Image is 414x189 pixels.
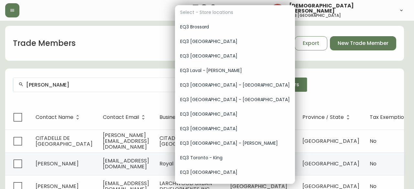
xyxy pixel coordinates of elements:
[180,53,290,59] span: EQ3 [GEOGRAPHIC_DATA]
[175,78,295,92] div: EQ3 [GEOGRAPHIC_DATA] - [GEOGRAPHIC_DATA]
[175,136,295,151] div: EQ3 [GEOGRAPHIC_DATA] - [PERSON_NAME]
[180,140,290,147] span: EQ3 [GEOGRAPHIC_DATA] - [PERSON_NAME]
[180,67,290,74] span: EQ3 Laval - [PERSON_NAME]
[175,63,295,78] div: EQ3 Laval - [PERSON_NAME]
[180,96,290,103] span: EQ3 [GEOGRAPHIC_DATA] - [GEOGRAPHIC_DATA]
[175,49,295,63] div: EQ3 [GEOGRAPHIC_DATA]
[175,151,295,165] div: EQ3 Toronto - King
[175,107,295,121] div: EQ3 [GEOGRAPHIC_DATA]
[180,82,290,89] span: EQ3 [GEOGRAPHIC_DATA] - [GEOGRAPHIC_DATA]
[180,38,290,45] span: EQ3 [GEOGRAPHIC_DATA]
[180,125,290,132] span: EQ3 [GEOGRAPHIC_DATA]
[175,121,295,136] div: EQ3 [GEOGRAPHIC_DATA]
[180,24,290,30] span: EQ3 Brossard
[175,20,295,34] div: EQ3 Brossard
[175,92,295,107] div: EQ3 [GEOGRAPHIC_DATA] - [GEOGRAPHIC_DATA]
[175,165,295,180] div: EQ3 [GEOGRAPHIC_DATA]
[180,169,290,176] span: EQ3 [GEOGRAPHIC_DATA]
[175,34,295,49] div: EQ3 [GEOGRAPHIC_DATA]
[180,154,290,161] span: EQ3 Toronto - King
[180,111,290,118] span: EQ3 [GEOGRAPHIC_DATA]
